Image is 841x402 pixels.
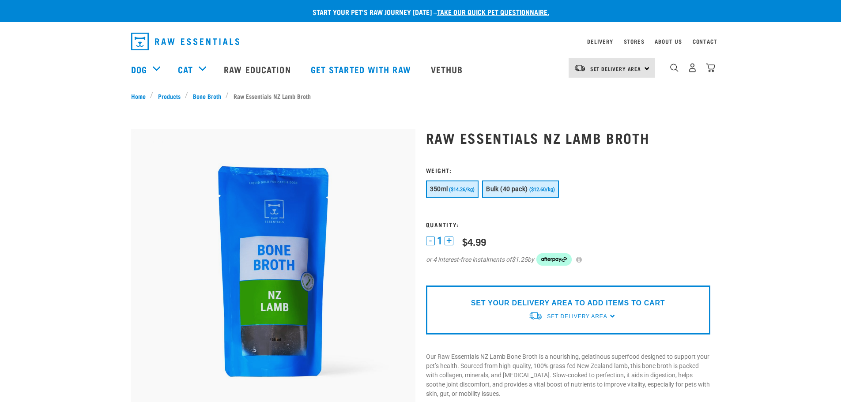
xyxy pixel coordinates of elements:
[437,236,442,245] span: 1
[131,63,147,76] a: Dog
[426,253,710,266] div: or 4 interest-free instalments of by
[178,63,193,76] a: Cat
[302,52,422,87] a: Get started with Raw
[153,91,185,101] a: Products
[426,130,710,146] h1: Raw Essentials NZ Lamb Broth
[215,52,302,87] a: Raw Education
[131,33,239,50] img: Raw Essentials Logo
[688,63,697,72] img: user.png
[529,187,555,192] span: ($12.60/kg)
[655,40,682,43] a: About Us
[486,185,528,192] span: Bulk (40 pack)
[536,253,572,266] img: Afterpay
[430,185,448,192] span: 350ml
[462,236,486,247] div: $4.99
[426,221,710,228] h3: Quantity:
[426,237,435,245] button: -
[131,91,151,101] a: Home
[587,40,613,43] a: Delivery
[449,187,475,192] span: ($14.26/kg)
[670,64,679,72] img: home-icon-1@2x.png
[188,91,226,101] a: Bone Broth
[131,91,710,101] nav: breadcrumbs
[693,40,717,43] a: Contact
[528,311,543,320] img: van-moving.png
[426,167,710,173] h3: Weight:
[706,63,715,72] img: home-icon@2x.png
[574,64,586,72] img: van-moving.png
[445,237,453,245] button: +
[426,352,710,398] p: Our Raw Essentials NZ Lamb Bone Broth is a nourishing, gelatinous superfood designed to support y...
[426,180,479,198] button: 350ml ($14.26/kg)
[124,29,717,54] nav: dropdown navigation
[437,10,549,14] a: take our quick pet questionnaire.
[547,313,607,319] span: Set Delivery Area
[482,180,558,198] button: Bulk (40 pack) ($12.60/kg)
[512,255,528,264] span: $1.25
[471,298,665,308] p: SET YOUR DELIVERY AREA TO ADD ITEMS TO CART
[624,40,645,43] a: Stores
[422,52,474,87] a: Vethub
[590,67,641,70] span: Set Delivery Area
